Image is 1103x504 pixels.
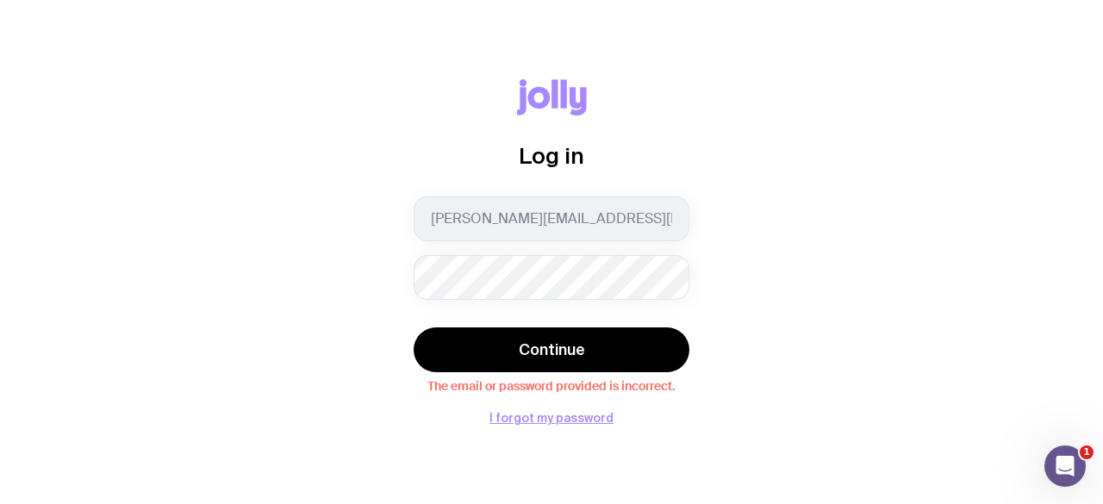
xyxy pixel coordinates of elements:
iframe: Intercom live chat [1044,445,1086,487]
span: 1 [1080,445,1094,459]
span: Log in [519,143,584,168]
input: you@email.com [414,196,689,241]
button: I forgot my password [489,411,614,425]
span: The email or password provided is incorrect. [414,376,689,393]
span: Continue [519,339,585,360]
button: Continue [414,327,689,372]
